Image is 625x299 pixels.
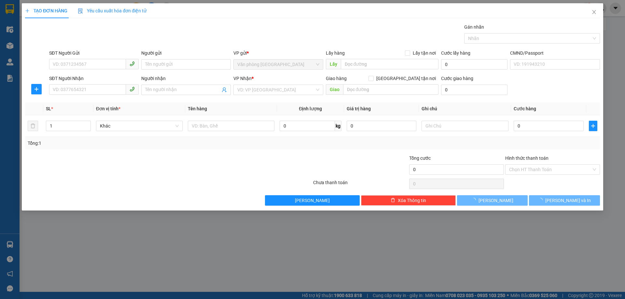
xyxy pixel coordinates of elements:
div: SĐT Người Nhận [49,75,139,82]
button: [PERSON_NAME] [265,195,360,206]
span: Tổng cước [409,156,431,161]
button: Close [585,3,603,21]
div: Người nhận [141,75,231,82]
span: Lấy [326,59,341,69]
span: Văn phòng Thanh Hóa [238,60,319,69]
span: loading [538,198,545,202]
div: VP gửi [234,49,323,57]
span: SL [46,106,51,111]
span: [PERSON_NAME] và In [545,197,591,204]
label: Gán nhãn [464,24,484,30]
span: close [591,9,597,15]
div: SĐT Người Gửi [49,49,139,57]
button: plus [589,121,597,131]
span: user-add [222,87,227,92]
span: Giá trị hàng [347,106,371,111]
span: Lấy hàng [326,50,345,56]
div: Người gửi [141,49,231,57]
span: VP Nhận [234,76,252,81]
span: Xóa Thông tin [398,197,426,204]
button: deleteXóa Thông tin [361,195,456,206]
span: Khác [100,121,179,131]
button: plus [31,84,42,94]
span: Lấy tận nơi [410,49,438,57]
div: CMND/Passport [510,49,600,57]
button: [PERSON_NAME] [457,195,528,206]
span: Định lượng [299,106,322,111]
input: Dọc đường [343,84,438,95]
span: delete [391,198,395,203]
span: Cước hàng [514,106,536,111]
button: [PERSON_NAME] và In [529,195,600,206]
button: delete [28,121,38,131]
span: kg [335,121,341,131]
span: plus [32,87,41,92]
span: Đơn vị tính [96,106,120,111]
span: phone [130,87,135,92]
span: Yêu cầu xuất hóa đơn điện tử [78,8,146,13]
span: plus [25,8,30,13]
span: [PERSON_NAME] [295,197,330,204]
span: loading [472,198,479,202]
input: Ghi Chú [422,121,508,131]
input: Dọc đường [341,59,438,69]
span: Giao [326,84,343,95]
label: Cước lấy hàng [441,50,470,56]
img: icon [78,8,83,14]
span: Giao hàng [326,76,347,81]
th: Ghi chú [419,102,511,115]
span: [GEOGRAPHIC_DATA] tận nơi [374,75,438,82]
span: Tên hàng [188,106,207,111]
input: VD: Bàn, Ghế [188,121,274,131]
span: [PERSON_NAME] [479,197,514,204]
span: phone [130,61,135,66]
span: TẠO ĐƠN HÀNG [25,8,67,13]
input: Cước giao hàng [441,85,507,95]
input: Cước lấy hàng [441,59,507,70]
span: plus [589,123,597,129]
div: Tổng: 1 [28,140,241,147]
input: 0 [347,121,417,131]
label: Hình thức thanh toán [505,156,549,161]
div: Chưa thanh toán [312,179,409,190]
label: Cước giao hàng [441,76,473,81]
